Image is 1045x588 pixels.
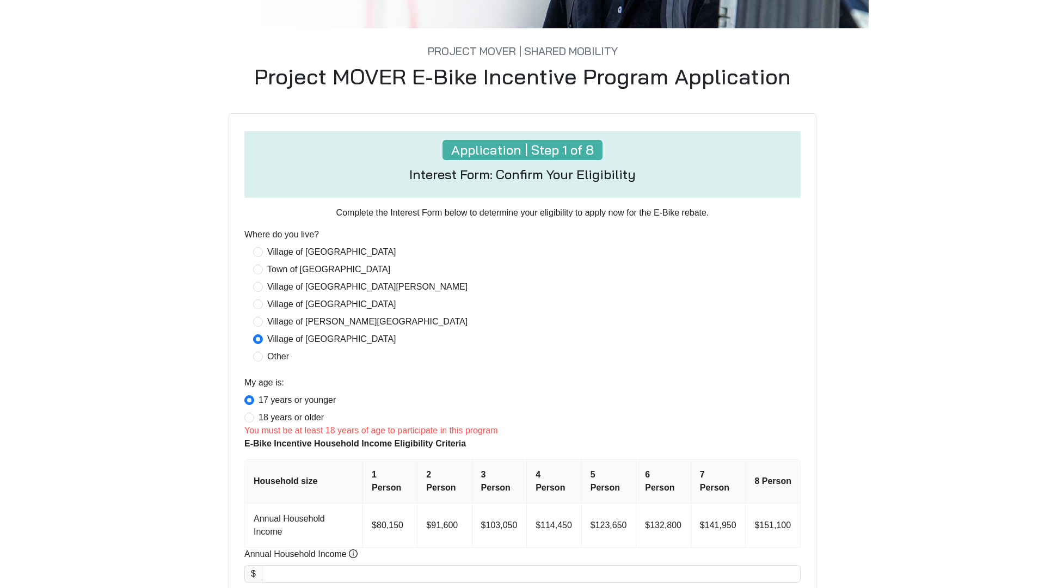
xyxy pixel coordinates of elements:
[636,460,691,504] th: 6 Person
[691,504,746,548] td: $141,950
[582,460,637,504] th: 5 Person
[409,167,636,182] h4: Interest Form: Confirm Your Eligibility
[254,394,340,407] span: 17 years or younger
[244,565,262,583] div: $
[263,350,293,363] span: Other
[244,437,801,450] span: E-Bike Incentive Household Income Eligibility Criteria
[349,549,358,558] span: info-circle
[417,504,472,548] td: $91,600
[746,504,801,548] td: $151,100
[244,206,801,219] p: Complete the Interest Form below to determine your eligibility to apply now for the E-Bike rebate.
[245,504,363,548] td: Annual Household Income
[527,460,582,504] th: 4 Person
[582,504,637,548] td: $123,650
[472,504,527,548] td: $103,050
[417,460,472,504] th: 2 Person
[244,228,319,241] label: Where do you live?
[254,411,328,424] span: 18 years or older
[472,460,527,504] th: 3 Person
[636,504,691,548] td: $132,800
[263,280,472,293] span: Village of [GEOGRAPHIC_DATA][PERSON_NAME]
[263,315,472,328] span: Village of [PERSON_NAME][GEOGRAPHIC_DATA]
[176,32,869,58] h5: Project MOVER | Shared Mobility
[363,460,417,504] th: 1 Person
[263,263,395,276] span: Town of [GEOGRAPHIC_DATA]
[527,504,582,548] td: $114,450
[263,298,401,311] span: Village of [GEOGRAPHIC_DATA]
[363,504,417,548] td: $80,150
[746,460,801,504] th: 8 Person
[245,460,363,504] th: Household size
[244,548,358,561] span: Annual Household Income
[244,424,801,437] div: You must be at least 18 years of age to participate in this program
[176,63,869,89] h1: Project MOVER E-Bike Incentive Program Application
[244,376,284,389] label: My age is:
[263,246,401,259] span: Village of [GEOGRAPHIC_DATA]
[691,460,746,504] th: 7 Person
[442,140,603,160] h4: Application | Step 1 of 8
[263,333,401,346] span: Village of [GEOGRAPHIC_DATA]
